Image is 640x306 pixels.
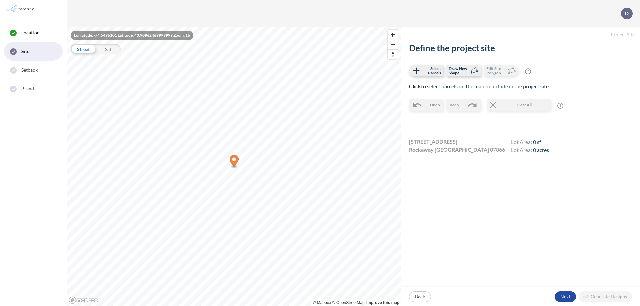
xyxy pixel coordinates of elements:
[21,48,29,55] span: Site
[230,155,239,169] div: Map marker
[487,99,551,111] button: Clear All
[533,147,549,153] span: 0 acres
[96,44,121,54] div: Sat
[388,40,398,49] button: Zoom out
[409,43,632,53] h2: Define the project site
[446,99,481,111] button: Redo
[409,291,431,302] button: Back
[409,146,505,153] span: Rockaway [GEOGRAPHIC_DATA] 07866
[313,300,331,305] a: Mapbox
[486,66,506,75] span: Edit Site Polygon
[71,44,96,54] div: Street
[5,3,37,15] img: Parafin
[409,83,421,89] b: Click
[21,29,40,36] span: Location
[449,66,468,75] span: Draw New Shape
[332,300,365,305] a: OpenStreetMap
[401,27,640,43] h5: Project Site
[511,139,549,147] h4: Lot Area:
[560,293,570,300] p: Next
[388,50,398,59] span: Reset bearing to north
[511,147,549,154] h4: Lot Area:
[421,66,441,75] span: Select Parcels
[388,30,398,40] button: Zoom in
[430,102,440,108] span: Undo
[498,102,550,108] span: Clear All
[525,68,531,74] span: ?
[409,99,443,111] button: Undo
[21,67,38,73] span: Setback
[533,139,541,145] span: 0 sf
[69,296,98,304] a: Mapbox homepage
[450,102,459,108] span: Redo
[409,138,457,146] span: [STREET_ADDRESS]
[366,300,399,305] a: Improve this map
[67,27,401,306] canvas: Map
[555,291,576,302] button: Next
[21,85,34,92] span: Brand
[415,293,425,300] p: Back
[388,49,398,59] button: Reset bearing to north
[409,83,550,89] span: to select parcels on the map to include in the project site.
[625,10,629,16] p: D
[71,31,193,40] div: Longitude: -74.5496101 Latitude: 40.90962469999999 Zoom: 16
[557,103,563,109] span: ?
